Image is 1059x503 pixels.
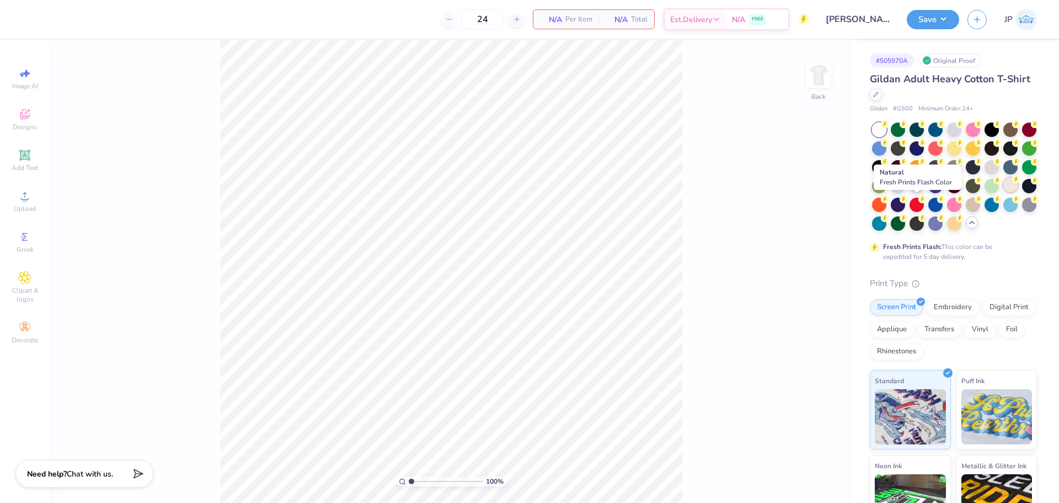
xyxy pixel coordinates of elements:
[732,14,745,25] span: N/A
[1015,9,1037,30] img: John Paul Torres
[961,375,985,386] span: Puff Ink
[486,476,504,486] span: 100 %
[883,242,1019,262] div: This color can be expedited for 5 day delivery.
[870,277,1037,290] div: Print Type
[917,321,961,338] div: Transfers
[17,245,34,254] span: Greek
[875,389,946,444] img: Standard
[965,321,996,338] div: Vinyl
[540,14,562,25] span: N/A
[807,64,830,86] img: Back
[875,375,904,386] span: Standard
[999,321,1025,338] div: Foil
[6,286,44,304] span: Clipart & logos
[461,9,504,29] input: – –
[1004,13,1013,26] span: JP
[982,299,1036,316] div: Digital Print
[875,460,902,472] span: Neon Ink
[1004,9,1037,30] a: JP
[870,321,914,338] div: Applique
[13,123,37,131] span: Designs
[870,299,923,316] div: Screen Print
[14,204,36,213] span: Upload
[811,92,826,102] div: Back
[12,82,38,91] span: Image AI
[907,10,959,29] button: Save
[870,72,1030,86] span: Gildan Adult Heavy Cotton T-Shirt
[817,8,898,30] input: Untitled Design
[631,14,648,25] span: Total
[961,460,1026,472] span: Metallic & Glitter Ink
[67,469,113,479] span: Chat with us.
[919,54,981,67] div: Original Proof
[918,104,974,114] span: Minimum Order: 24 +
[883,242,942,251] strong: Fresh Prints Flash:
[670,14,712,25] span: Est. Delivery
[606,14,628,25] span: N/A
[870,54,914,67] div: # 505970A
[27,469,67,479] strong: Need help?
[874,165,961,190] div: Natural
[880,178,952,187] span: Fresh Prints Flash Color
[752,15,763,23] span: FREE
[961,389,1033,444] img: Puff Ink
[870,343,923,360] div: Rhinestones
[12,163,38,172] span: Add Text
[565,14,592,25] span: Per Item
[12,336,38,345] span: Decorate
[893,104,913,114] span: # G500
[927,299,979,316] div: Embroidery
[870,104,887,114] span: Gildan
